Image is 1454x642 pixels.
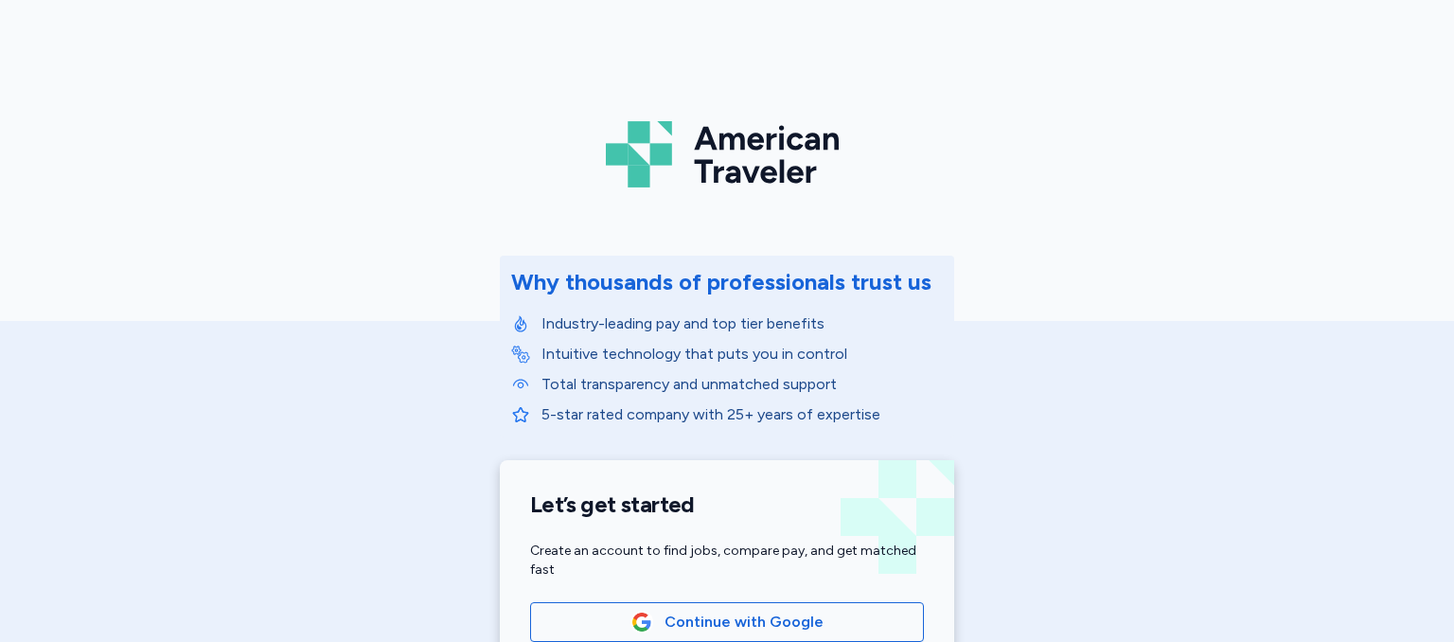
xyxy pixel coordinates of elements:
[541,373,943,396] p: Total transparency and unmatched support
[541,343,943,366] p: Intuitive technology that puts you in control
[606,114,848,195] img: Logo
[511,267,931,297] div: Why thousands of professionals trust us
[631,612,652,633] img: Google Logo
[541,312,943,335] p: Industry-leading pay and top tier benefits
[530,490,924,519] h1: Let’s get started
[541,403,943,426] p: 5-star rated company with 25+ years of expertise
[530,602,924,642] button: Google LogoContinue with Google
[665,611,824,633] span: Continue with Google
[530,542,924,580] div: Create an account to find jobs, compare pay, and get matched fast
